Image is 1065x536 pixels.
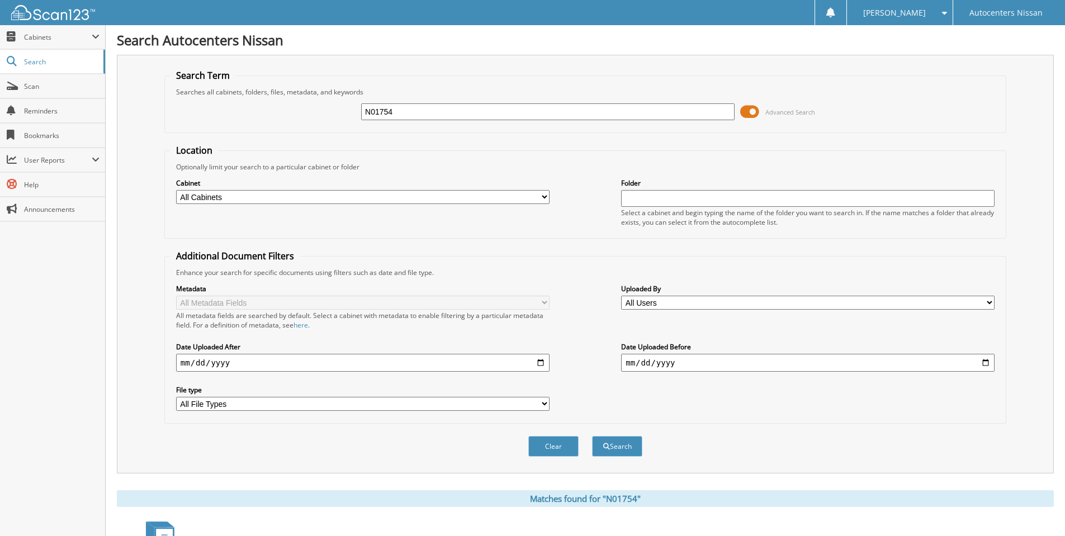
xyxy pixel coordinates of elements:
span: User Reports [24,155,92,165]
h1: Search Autocenters Nissan [117,31,1054,49]
img: scan123-logo-white.svg [11,5,95,20]
span: Scan [24,82,100,91]
input: end [621,354,995,372]
input: start [176,354,550,372]
label: Metadata [176,284,550,293]
div: Searches all cabinets, folders, files, metadata, and keywords [171,87,1000,97]
span: Reminders [24,106,100,116]
span: Help [24,180,100,189]
a: here [294,320,308,330]
legend: Location [171,144,218,156]
div: Matches found for "N01754" [117,490,1054,507]
label: Date Uploaded After [176,342,550,352]
div: Optionally limit your search to a particular cabinet or folder [171,162,1000,172]
span: Search [24,57,98,67]
div: Enhance your search for specific documents using filters such as date and file type. [171,268,1000,277]
span: Advanced Search [765,108,815,116]
label: Uploaded By [621,284,995,293]
button: Clear [528,436,579,457]
label: File type [176,385,550,395]
label: Date Uploaded Before [621,342,995,352]
label: Cabinet [176,178,550,188]
span: Bookmarks [24,131,100,140]
legend: Search Term [171,69,235,82]
legend: Additional Document Filters [171,250,300,262]
div: All metadata fields are searched by default. Select a cabinet with metadata to enable filtering b... [176,311,550,330]
span: [PERSON_NAME] [863,10,926,16]
button: Search [592,436,642,457]
span: Announcements [24,205,100,214]
span: Autocenters Nissan [969,10,1043,16]
span: Cabinets [24,32,92,42]
label: Folder [621,178,995,188]
div: Select a cabinet and begin typing the name of the folder you want to search in. If the name match... [621,208,995,227]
